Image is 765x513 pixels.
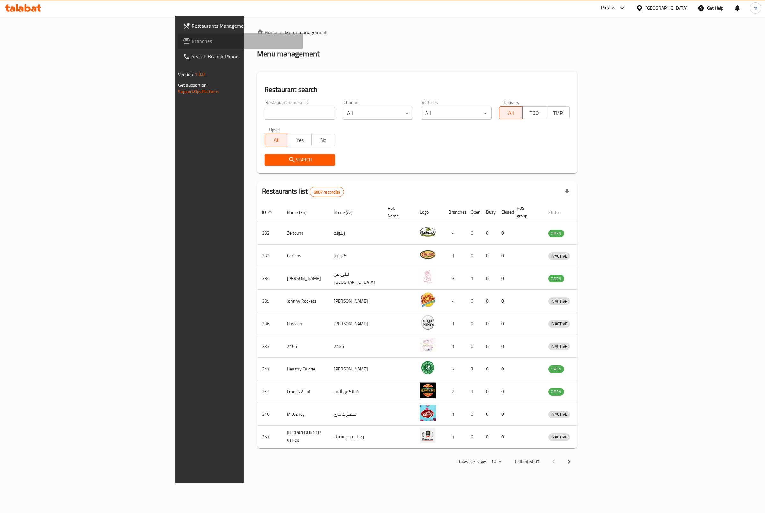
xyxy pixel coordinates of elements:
td: Hussien [282,312,329,335]
td: 0 [466,312,481,335]
span: Yes [291,136,309,145]
span: OPEN [548,388,564,395]
td: 2466 [282,335,329,358]
td: 0 [496,358,512,380]
th: Logo [415,202,443,222]
td: 0 [481,312,496,335]
td: 0 [466,290,481,312]
span: INACTIVE [548,343,570,350]
div: All [343,107,413,120]
td: ليلى من [GEOGRAPHIC_DATA] [329,267,382,290]
td: 0 [496,403,512,426]
td: Carinos [282,245,329,267]
span: INACTIVE [548,433,570,441]
span: OPEN [548,275,564,282]
td: فرانكس ألوت [329,380,382,403]
span: INACTIVE [548,320,570,327]
span: OPEN [548,365,564,373]
div: Total records count [310,187,344,197]
img: Carinos [420,246,436,262]
a: Search Branch Phone [178,49,303,64]
span: Restaurants Management [192,22,298,30]
button: Search [265,154,335,166]
img: Hussien [420,314,436,330]
td: 3 [466,358,481,380]
img: Johnny Rockets [420,292,436,308]
td: [PERSON_NAME] [282,267,329,290]
td: مستر.كاندي [329,403,382,426]
span: 1.0.0 [195,70,205,78]
td: 0 [481,267,496,290]
img: Mr.Candy [420,405,436,421]
td: 2 [443,380,466,403]
td: 0 [496,426,512,448]
span: INACTIVE [548,253,570,260]
td: 0 [466,335,481,358]
div: All [421,107,491,120]
span: Get support on: [178,81,208,89]
td: 0 [466,426,481,448]
span: ID [262,209,274,216]
td: Franks A Lot [282,380,329,403]
h2: Restaurant search [265,85,570,94]
span: Version: [178,70,194,78]
img: Healthy Calorie [420,360,436,376]
span: 6007 record(s) [310,189,344,195]
button: Next page [561,454,577,469]
span: OPEN [548,230,564,237]
span: Search Branch Phone [192,53,298,60]
td: 0 [496,312,512,335]
a: Support.OpsPlatform [178,87,219,96]
td: 0 [481,290,496,312]
span: m [754,4,757,11]
button: All [265,134,288,146]
td: [PERSON_NAME] [329,358,382,380]
div: Plugins [601,4,615,12]
td: 1 [443,335,466,358]
span: All [267,136,286,145]
td: 0 [466,403,481,426]
span: Menu management [285,28,327,36]
th: Open [466,202,481,222]
th: Closed [496,202,512,222]
nav: breadcrumb [257,28,577,36]
td: 1 [466,267,481,290]
span: TGO [525,108,543,118]
span: Ref. Name [388,204,407,220]
button: Yes [288,134,311,146]
td: 1 [443,426,466,448]
td: 1 [443,403,466,426]
a: Branches [178,33,303,49]
img: 2466 [420,337,436,353]
button: No [311,134,335,146]
th: Branches [443,202,466,222]
div: OPEN [548,388,564,396]
td: 0 [496,267,512,290]
span: Branches [192,37,298,45]
div: [GEOGRAPHIC_DATA] [645,4,688,11]
td: Johnny Rockets [282,290,329,312]
td: Zeitouna [282,222,329,245]
td: 1 [443,312,466,335]
img: Leila Min Lebnan [420,269,436,285]
span: Name (En) [287,209,315,216]
td: 0 [481,358,496,380]
td: 0 [496,222,512,245]
img: Zeitouna [420,224,436,240]
div: INACTIVE [548,297,570,305]
div: INACTIVE [548,252,570,260]
span: Status [548,209,569,216]
p: Rows per page: [457,458,486,466]
td: 0 [481,335,496,358]
td: 0 [496,335,512,358]
td: [PERSON_NAME] [329,312,382,335]
td: كارينوز [329,245,382,267]
button: TGO [522,106,546,119]
td: 0 [481,403,496,426]
td: 0 [481,426,496,448]
span: Name (Ar) [334,209,361,216]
